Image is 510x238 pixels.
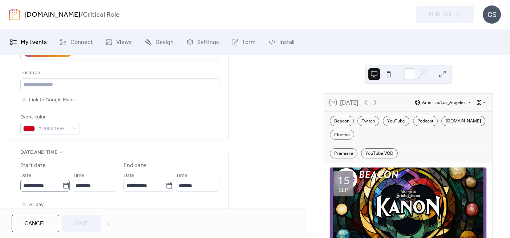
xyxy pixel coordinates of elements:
[20,172,31,180] span: Date
[330,130,354,140] div: Cinema
[243,38,256,47] span: Form
[100,32,137,52] a: Views
[70,38,93,47] span: Connect
[83,8,120,22] b: Critical Role
[20,113,78,122] div: Event color
[20,161,46,170] div: Start date
[24,8,80,22] a: [DOMAIN_NAME]
[441,116,485,126] div: [DOMAIN_NAME]
[483,5,501,24] div: CS
[330,148,357,158] div: Premiere
[124,172,134,180] span: Date
[24,219,46,228] span: Cancel
[20,69,218,77] div: Location
[116,38,132,47] span: Views
[20,148,57,157] span: Date and time
[422,100,466,105] span: America/Los_Angeles
[176,172,187,180] span: Time
[263,32,300,52] a: Install
[197,38,219,47] span: Settings
[23,46,72,57] button: AI Assistant
[413,116,438,126] div: Podcast
[339,187,348,193] div: Sep
[337,175,350,186] div: 15
[4,32,52,52] a: My Events
[357,116,379,126] div: Twitch
[139,32,179,52] a: Design
[279,38,294,47] span: Install
[124,161,146,170] div: End date
[38,125,68,133] span: #D0021BFF
[12,215,59,232] button: Cancel
[9,9,20,20] img: logo
[361,148,398,158] div: YouTube VOD
[181,32,224,52] a: Settings
[73,172,84,180] span: Time
[29,96,75,105] span: Link to Google Maps
[21,38,47,47] span: My Events
[155,38,174,47] span: Design
[54,32,98,52] a: Connect
[383,116,409,126] div: YouTube
[37,48,67,56] div: AI Assistant
[226,32,261,52] a: Form
[330,116,354,126] div: Beacon
[80,8,83,22] b: /
[29,201,44,209] span: All day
